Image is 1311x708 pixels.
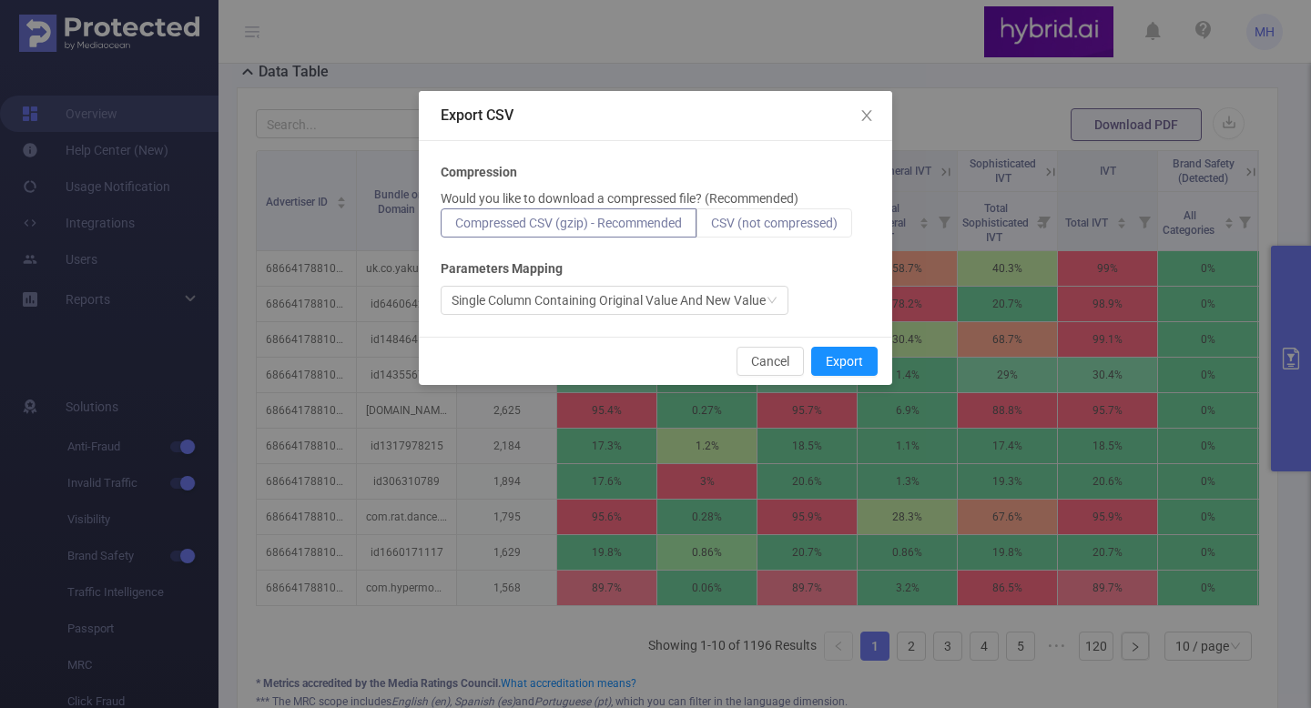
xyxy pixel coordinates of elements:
b: Parameters Mapping [441,259,563,278]
i: icon: close [859,108,874,123]
button: Cancel [737,347,804,376]
button: Export [811,347,878,376]
span: Compressed CSV (gzip) - Recommended [455,216,682,230]
b: Compression [441,163,517,182]
div: Single Column Containing Original Value And New Value [452,287,766,314]
p: Would you like to download a compressed file? (Recommended) [441,189,798,208]
span: CSV (not compressed) [711,216,838,230]
i: icon: down [767,295,777,308]
button: Close [841,91,892,142]
div: Export CSV [441,106,870,126]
